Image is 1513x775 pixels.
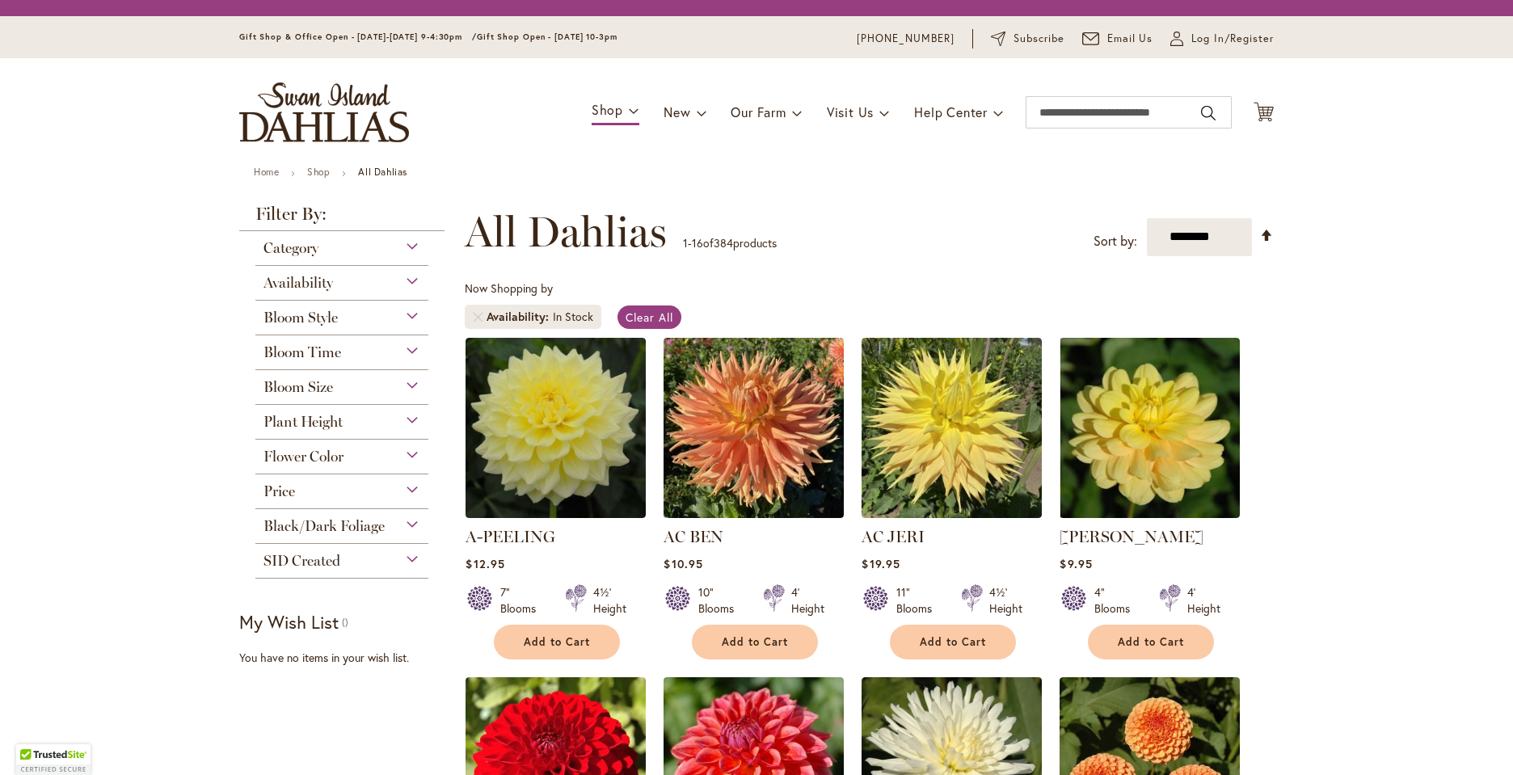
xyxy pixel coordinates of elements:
span: Subscribe [1014,31,1064,47]
span: $10.95 [664,556,702,571]
span: Add to Cart [722,635,788,649]
a: Home [254,166,279,178]
div: 4" Blooms [1094,584,1140,617]
span: Help Center [914,103,988,120]
p: - of products [683,230,777,256]
div: 4' Height [1187,584,1220,617]
div: 10" Blooms [698,584,744,617]
button: Add to Cart [890,625,1016,659]
a: AHOY MATEY [1060,506,1240,521]
a: Subscribe [991,31,1064,47]
span: Price [263,482,295,500]
img: AHOY MATEY [1060,338,1240,518]
div: In Stock [553,309,593,325]
span: Availability [263,274,333,292]
div: 4½' Height [593,584,626,617]
span: 16 [692,235,703,251]
a: AC BEN [664,506,844,521]
span: Flower Color [263,448,343,465]
span: $12.95 [466,556,504,571]
a: AC BEN [664,527,723,546]
span: Plant Height [263,413,343,431]
span: Clear All [626,310,673,325]
div: TrustedSite Certified [16,744,91,775]
button: Search [1201,100,1216,126]
span: Add to Cart [1118,635,1184,649]
a: A-Peeling [466,506,646,521]
span: Bloom Size [263,378,333,396]
span: Now Shopping by [465,280,553,296]
img: A-Peeling [466,338,646,518]
strong: My Wish List [239,610,339,634]
span: Gift Shop Open - [DATE] 10-3pm [477,32,617,42]
div: 11" Blooms [896,584,942,617]
a: A-PEELING [466,527,555,546]
span: SID Created [263,552,340,570]
a: Email Us [1082,31,1153,47]
div: You have no items in your wish list. [239,650,455,666]
span: Visit Us [827,103,874,120]
span: Category [263,239,318,257]
span: Shop [592,101,623,118]
span: New [664,103,690,120]
label: Sort by: [1094,226,1137,256]
a: store logo [239,82,409,142]
span: Bloom Style [263,309,338,326]
span: Black/Dark Foliage [263,517,385,535]
a: AC Jeri [862,506,1042,521]
div: 4' Height [791,584,824,617]
a: Log In/Register [1170,31,1274,47]
span: $9.95 [1060,556,1092,571]
span: Bloom Time [263,343,341,361]
strong: Filter By: [239,205,445,231]
span: 384 [714,235,733,251]
span: Availability [487,309,553,325]
a: Clear All [617,305,681,329]
img: AC Jeri [862,338,1042,518]
span: 1 [683,235,688,251]
span: $19.95 [862,556,900,571]
a: [PERSON_NAME] [1060,527,1203,546]
span: Gift Shop & Office Open - [DATE]-[DATE] 9-4:30pm / [239,32,477,42]
a: AC JERI [862,527,925,546]
strong: All Dahlias [358,166,407,178]
a: Remove Availability In Stock [473,312,483,322]
span: Email Us [1107,31,1153,47]
span: Our Farm [731,103,786,120]
button: Add to Cart [494,625,620,659]
button: Add to Cart [1088,625,1214,659]
button: Add to Cart [692,625,818,659]
a: [PHONE_NUMBER] [857,31,955,47]
img: AC BEN [664,338,844,518]
a: Shop [307,166,330,178]
div: 4½' Height [989,584,1022,617]
div: 7" Blooms [500,584,546,617]
span: All Dahlias [465,208,667,256]
span: Add to Cart [524,635,590,649]
span: Log In/Register [1191,31,1274,47]
span: Add to Cart [920,635,986,649]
